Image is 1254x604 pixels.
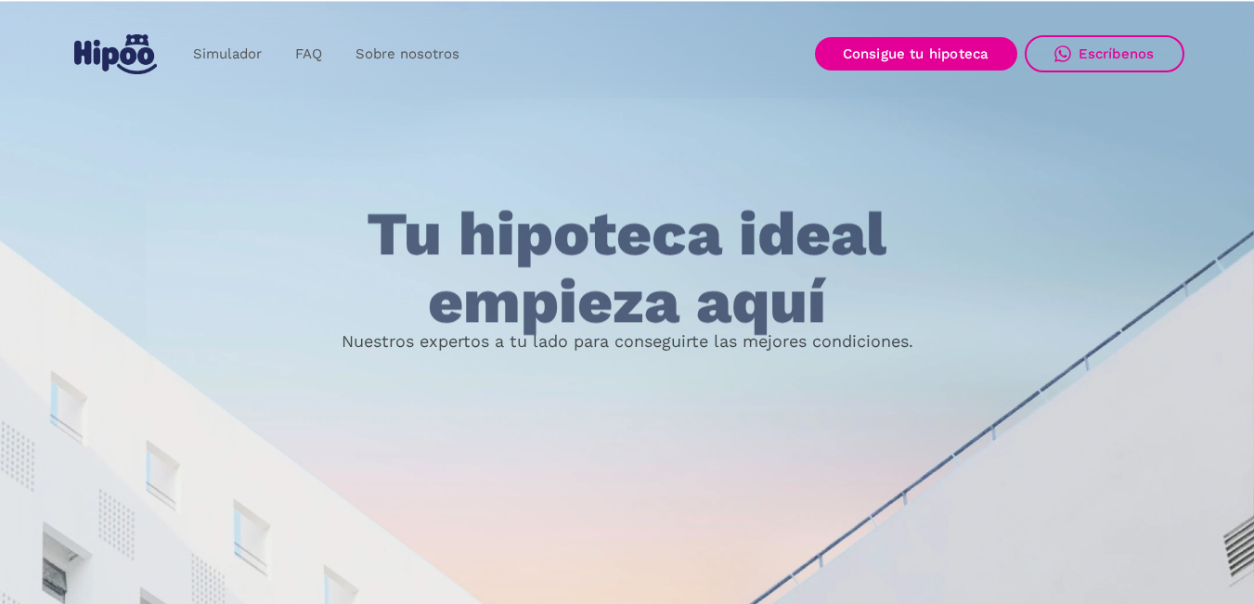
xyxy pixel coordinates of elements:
[278,36,339,72] a: FAQ
[1079,45,1155,62] div: Escríbenos
[342,334,913,349] p: Nuestros expertos a tu lado para conseguirte las mejores condiciones.
[815,37,1017,71] a: Consigue tu hipoteca
[339,36,476,72] a: Sobre nosotros
[1025,35,1184,72] a: Escríbenos
[275,201,978,336] h1: Tu hipoteca ideal empieza aquí
[71,27,162,82] a: home
[176,36,278,72] a: Simulador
